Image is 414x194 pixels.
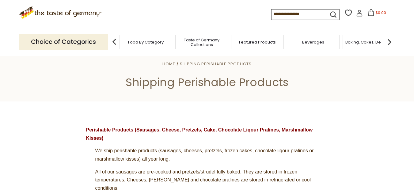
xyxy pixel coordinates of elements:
[86,127,313,141] strong: Perishable Products (Sausages, Cheese, Pretzels, Cake, Chocolate Liqour Pralines, Marshmallow Kis...
[108,36,120,48] img: previous arrow
[180,61,252,67] a: Shipping Perishable Products
[239,40,276,44] a: Featured Products
[364,9,390,18] button: $0.00
[302,40,324,44] a: Beverages
[177,38,226,47] a: Taste of Germany Collections
[95,148,314,162] span: We ship perishable products (sausages, cheeses, pretzels, frozen cakes, chocolate liqour pralines...
[19,34,108,49] p: Choice of Categories
[383,36,396,48] img: next arrow
[128,40,164,44] a: Food By Category
[376,10,386,15] span: $0.00
[162,61,175,67] a: Home
[95,169,311,191] span: All of our sausages are pre-cooked and pretzels/strudel fully baked. They are stored in frozen te...
[19,75,395,89] h1: Shipping Perishable Products
[345,40,393,44] a: Baking, Cakes, Desserts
